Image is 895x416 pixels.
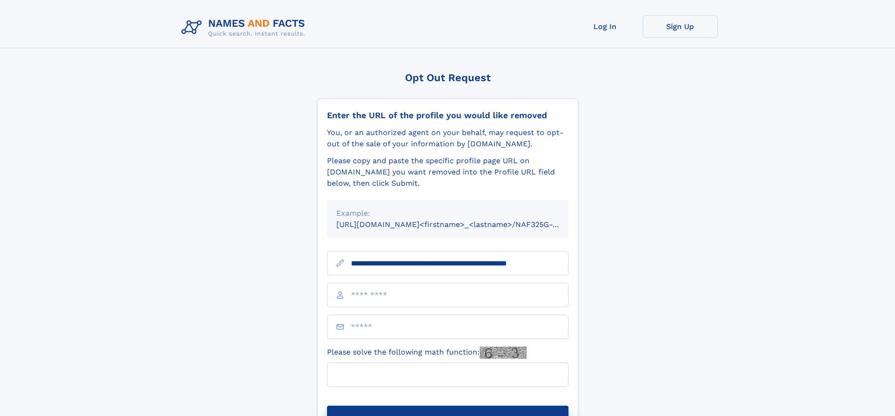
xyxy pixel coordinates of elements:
div: Opt Out Request [317,72,578,83]
small: [URL][DOMAIN_NAME]<firstname>_<lastname>/NAF325G-xxxxxxxx [336,220,586,229]
a: Log In [568,15,643,38]
div: You, or an authorized agent on your behalf, may request to opt-out of the sale of your informatio... [327,127,568,150]
label: Please solve the following math function: [327,347,527,359]
div: Please copy and paste the specific profile page URL on [DOMAIN_NAME] you want removed into the Pr... [327,155,568,189]
div: Enter the URL of the profile you would like removed [327,110,568,121]
a: Sign Up [643,15,718,38]
img: Logo Names and Facts [178,15,313,40]
div: Example: [336,208,559,219]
